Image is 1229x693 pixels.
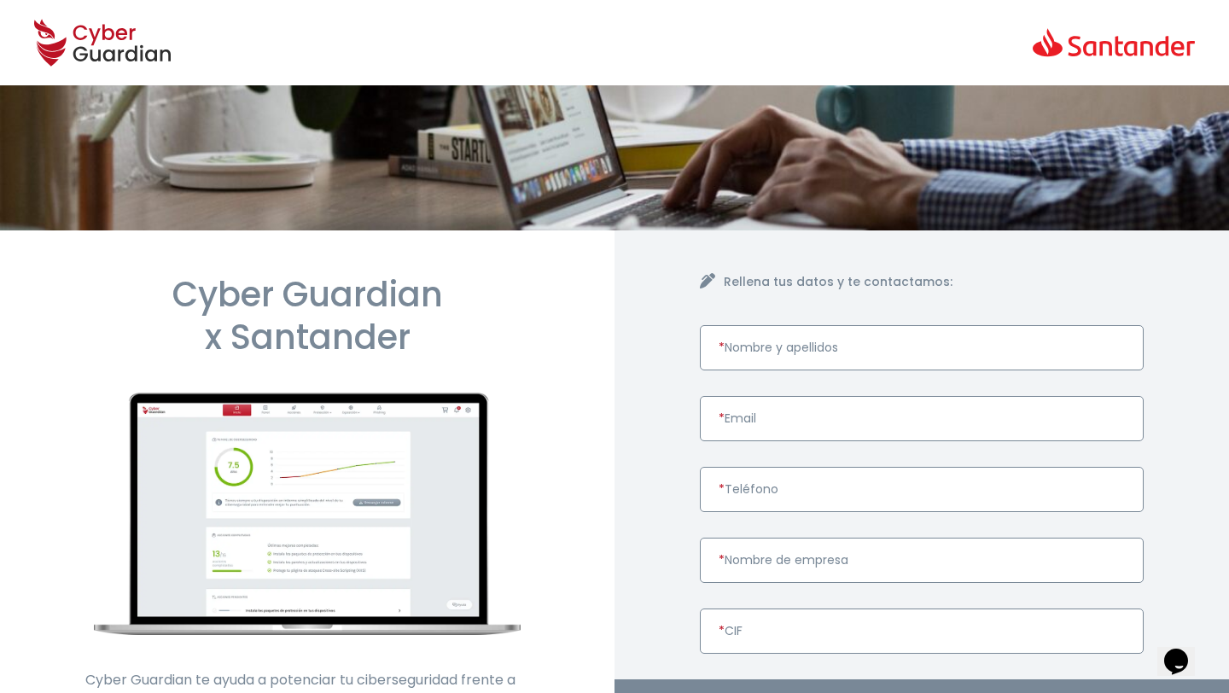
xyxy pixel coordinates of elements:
[94,393,521,635] img: cyberguardian-home
[724,273,1144,291] h4: Rellena tus datos y te contactamos:
[700,467,1144,512] input: Introduce un número de teléfono válido.
[85,273,529,358] h1: Cyber Guardian x Santander
[1157,625,1212,676] iframe: chat widget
